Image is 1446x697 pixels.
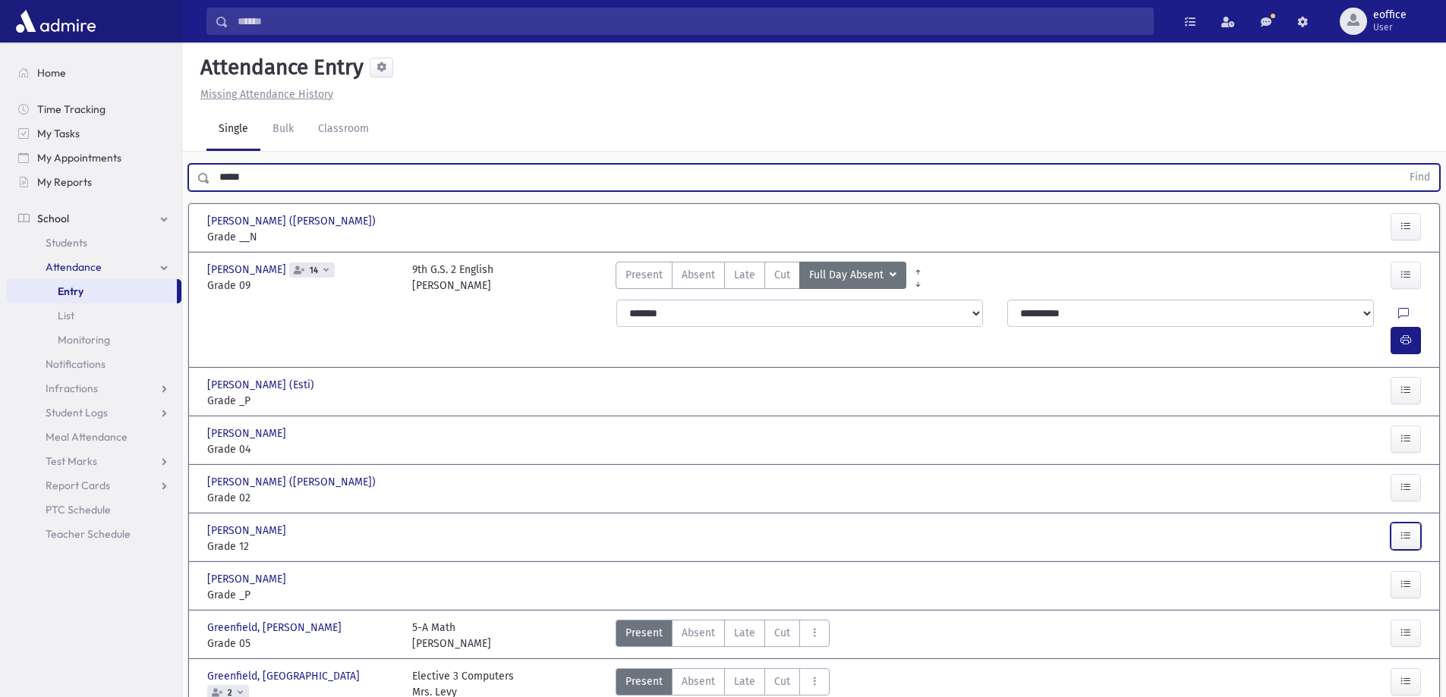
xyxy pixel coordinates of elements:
a: Meal Attendance [6,425,181,449]
span: Grade 12 [207,538,397,554]
span: My Reports [37,175,92,189]
span: Absent [682,267,715,283]
a: Monitoring [6,328,181,352]
span: Present [625,625,663,641]
a: Missing Attendance History [194,88,333,101]
span: eoffice [1373,9,1407,21]
span: [PERSON_NAME] ([PERSON_NAME]) [207,474,379,490]
span: 14 [307,265,321,275]
span: Grade _P [207,587,397,603]
span: Late [734,625,755,641]
span: Notifications [46,357,106,371]
a: Student Logs [6,400,181,425]
span: Students [46,236,87,250]
span: Entry [58,284,83,298]
span: Grade 05 [207,636,397,651]
span: Test Marks [46,454,97,468]
span: Late [734,267,755,283]
a: Bulk [260,108,306,151]
span: [PERSON_NAME] ([PERSON_NAME]) [207,213,379,229]
a: PTC Schedule [6,498,181,522]
a: Students [6,231,181,255]
span: Home [37,66,66,80]
a: Teacher Schedule [6,522,181,546]
a: School [6,206,181,231]
div: AttTypes [616,620,830,651]
span: Cut [774,625,790,641]
a: Attendance [6,255,181,279]
div: 5-A Math [PERSON_NAME] [412,620,491,651]
a: Classroom [306,108,381,151]
span: User [1373,21,1407,33]
span: [PERSON_NAME] [207,523,289,538]
img: AdmirePro [12,6,99,36]
a: Infractions [6,376,181,400]
span: Grade _P [207,393,397,409]
span: Grade 09 [207,278,397,294]
span: Time Tracking [37,102,106,116]
a: Notifications [6,352,181,376]
span: [PERSON_NAME] (Esti) [207,377,317,393]
span: Present [625,267,663,283]
span: Present [625,673,663,689]
span: [PERSON_NAME] [207,425,289,441]
a: My Tasks [6,121,181,146]
span: Infractions [46,381,98,395]
span: List [58,309,74,322]
input: Search [228,8,1153,35]
a: List [6,303,181,328]
span: [PERSON_NAME] [207,262,289,278]
a: Single [206,108,260,151]
div: 9th G.S. 2 English [PERSON_NAME] [412,262,493,294]
span: Meal Attendance [46,430,128,444]
span: Absent [682,625,715,641]
span: PTC Schedule [46,503,111,516]
span: Student Logs [46,406,108,419]
span: Greenfield, [PERSON_NAME] [207,620,345,636]
span: Grade __N [207,229,397,245]
span: School [37,212,69,225]
a: My Reports [6,170,181,194]
span: My Tasks [37,127,80,140]
span: Full Day Absent [809,267,887,284]
button: Full Day Absent [799,262,906,289]
a: Entry [6,279,177,303]
a: My Appointments [6,146,181,170]
span: My Appointments [37,151,121,165]
u: Missing Attendance History [200,88,333,101]
span: Teacher Schedule [46,527,131,541]
h5: Attendance Entry [194,55,364,80]
span: Monitoring [58,333,110,347]
span: Report Cards [46,479,110,492]
span: Greenfield, [GEOGRAPHIC_DATA] [207,668,363,684]
a: Time Tracking [6,97,181,121]
button: Find [1400,165,1439,190]
span: Grade 02 [207,490,397,506]
div: AttTypes [616,262,906,294]
a: Home [6,61,181,85]
span: [PERSON_NAME] [207,571,289,587]
a: Test Marks [6,449,181,473]
span: Grade 04 [207,441,397,457]
span: Absent [682,673,715,689]
span: Attendance [46,260,102,274]
span: Late [734,673,755,689]
span: Cut [774,267,790,283]
a: Report Cards [6,473,181,498]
